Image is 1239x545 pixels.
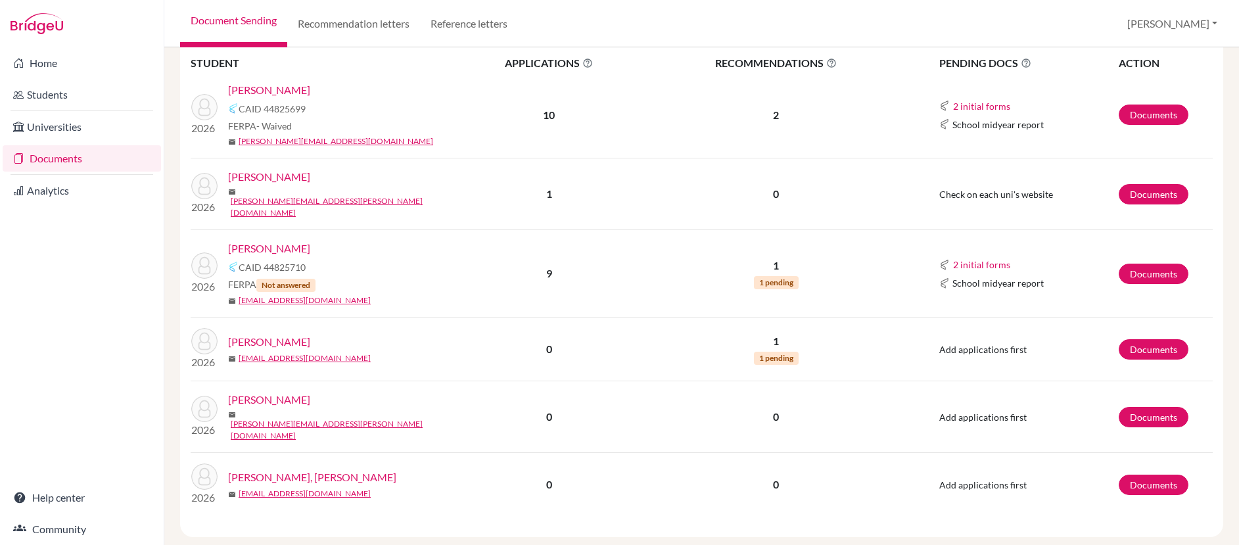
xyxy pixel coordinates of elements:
[546,187,552,200] b: 1
[3,50,161,76] a: Home
[939,479,1027,490] span: Add applications first
[239,488,371,500] a: [EMAIL_ADDRESS][DOMAIN_NAME]
[239,260,306,274] span: CAID 44825710
[228,392,310,408] a: [PERSON_NAME]
[228,119,292,133] span: FERPA
[228,169,310,185] a: [PERSON_NAME]
[228,103,239,114] img: Common App logo
[546,267,552,279] b: 9
[191,120,218,136] p: 2026
[939,344,1027,355] span: Add applications first
[645,477,907,492] p: 0
[645,55,907,71] span: RECOMMENDATIONS
[939,55,1117,71] span: PENDING DOCS
[11,13,63,34] img: Bridge-U
[546,343,552,355] b: 0
[191,252,218,279] img: Alexander, Kaily
[191,94,218,120] img: Abraham, Sophie
[239,352,371,364] a: [EMAIL_ADDRESS][DOMAIN_NAME]
[228,82,310,98] a: [PERSON_NAME]
[191,279,218,295] p: 2026
[228,469,396,485] a: [PERSON_NAME], [PERSON_NAME]
[1118,55,1213,72] th: ACTION
[952,99,1011,114] button: 2 initial forms
[3,114,161,140] a: Universities
[952,118,1044,131] span: School midyear report
[191,463,218,490] img: Conyers, Kane
[239,102,306,116] span: CAID 44825699
[939,101,950,111] img: Common App logo
[228,355,236,363] span: mail
[1121,11,1223,36] button: [PERSON_NAME]
[645,258,907,273] p: 1
[3,145,161,172] a: Documents
[228,334,310,350] a: [PERSON_NAME]
[228,297,236,305] span: mail
[231,195,463,219] a: [PERSON_NAME][EMAIL_ADDRESS][PERSON_NAME][DOMAIN_NAME]
[3,82,161,108] a: Students
[754,276,799,289] span: 1 pending
[239,135,433,147] a: [PERSON_NAME][EMAIL_ADDRESS][DOMAIN_NAME]
[543,108,555,121] b: 10
[231,418,463,442] a: [PERSON_NAME][EMAIL_ADDRESS][PERSON_NAME][DOMAIN_NAME]
[228,411,236,419] span: mail
[1119,264,1188,284] a: Documents
[645,107,907,123] p: 2
[939,189,1053,200] span: Check on each uni's website
[939,260,950,270] img: Common App logo
[191,354,218,370] p: 2026
[191,422,218,438] p: 2026
[939,278,950,289] img: Common App logo
[939,412,1027,423] span: Add applications first
[1119,407,1188,427] a: Documents
[256,279,316,292] span: Not answered
[952,276,1044,290] span: School midyear report
[939,119,950,130] img: Common App logo
[256,120,292,131] span: - Waived
[1119,105,1188,125] a: Documents
[228,262,239,272] img: Common App logo
[952,257,1011,272] button: 2 initial forms
[191,396,218,422] img: Broughton, Kate
[191,199,218,215] p: 2026
[1119,184,1188,204] a: Documents
[191,173,218,199] img: Aguillera-Nunes, Raul
[645,333,907,349] p: 1
[228,138,236,146] span: mail
[3,485,161,511] a: Help center
[546,478,552,490] b: 0
[3,516,161,542] a: Community
[228,241,310,256] a: [PERSON_NAME]
[546,410,552,423] b: 0
[239,295,371,306] a: [EMAIL_ADDRESS][DOMAIN_NAME]
[3,178,161,204] a: Analytics
[645,409,907,425] p: 0
[754,352,799,365] span: 1 pending
[1119,475,1188,495] a: Documents
[645,186,907,202] p: 0
[228,188,236,196] span: mail
[228,490,236,498] span: mail
[228,277,316,292] span: FERPA
[454,55,644,71] span: APPLICATIONS
[191,55,454,72] th: STUDENT
[191,490,218,506] p: 2026
[191,328,218,354] img: Ali, Gianna
[1119,339,1188,360] a: Documents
